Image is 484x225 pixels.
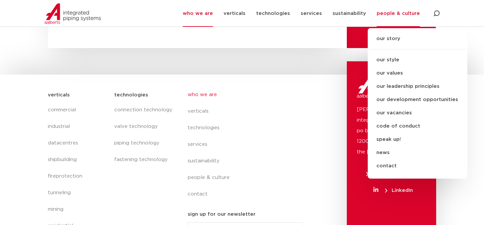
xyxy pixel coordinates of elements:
a: news [368,146,467,159]
h5: sign up for our newsletter [188,209,255,220]
nav: Menu [188,86,309,202]
a: our style [368,53,467,67]
ul: people & culture [368,28,467,179]
a: verticals [188,103,309,120]
a: piping technology [114,135,174,151]
span: LinkedIn [385,188,413,193]
h5: technologies [114,90,148,100]
a: our development opportunities [368,93,467,106]
a: who we are [188,86,309,103]
a: services [188,136,309,153]
a: contact [368,159,467,173]
a: [PHONE_NUMBER] [357,171,430,176]
a: our leadership principles [368,80,467,93]
a: mining [48,201,108,218]
nav: Menu [114,102,174,168]
a: technologies [188,120,309,136]
a: people & culture [188,169,309,186]
a: datacentres [48,135,108,151]
a: industrial [48,118,108,135]
a: commercial [48,102,108,118]
a: fireprotection [48,168,108,185]
h5: verticals [48,90,70,100]
a: code of conduct [368,120,467,133]
a: speak up! [368,133,467,146]
a: fastening technology [114,151,174,168]
a: LinkedIn [357,188,430,193]
a: connection technology [114,102,174,118]
span: [PHONE_NUMBER] [366,171,421,176]
a: sustainability [188,153,309,169]
a: valve technology [114,118,174,135]
a: our values [368,67,467,80]
a: our vacancies [368,106,467,120]
a: shipbuilding [48,151,108,168]
p: [PERSON_NAME] integrated piping systems po box 498 1200 AL Hilversum the [GEOGRAPHIC_DATA] [357,104,426,157]
a: contact [188,186,309,202]
a: tunneling [48,185,108,201]
a: our story [368,35,467,49]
